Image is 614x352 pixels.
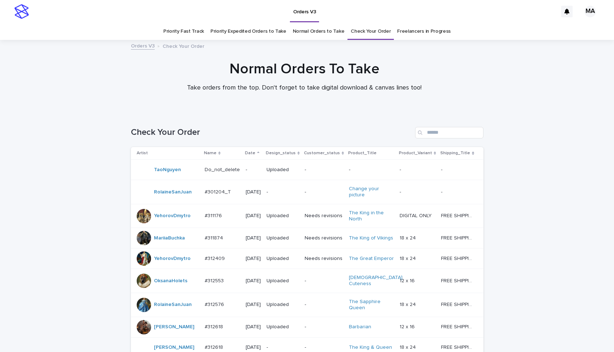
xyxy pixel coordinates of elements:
[305,235,343,241] p: Needs revisions
[154,324,194,330] a: [PERSON_NAME]
[163,42,204,50] p: Check Your Order
[349,299,394,311] a: The Sapphire Queen
[246,189,261,195] p: [DATE]
[246,213,261,219] p: [DATE]
[205,211,223,219] p: #311176
[400,254,417,262] p: 18 x 24
[154,344,194,351] a: [PERSON_NAME]
[246,324,261,330] p: [DATE]
[441,211,476,219] p: FREE SHIPPING - preview in 1-2 business days, after your approval delivery will take 5-10 b.d.
[400,323,416,330] p: 12 x 16
[267,278,299,284] p: Uploaded
[205,276,225,284] p: #312553
[154,167,181,173] a: TaoNguyen
[246,235,261,241] p: [DATE]
[441,323,476,330] p: FREE SHIPPING - preview in 1-2 business days, after your approval delivery will take 5-10 b.d.
[204,149,217,157] p: Name
[441,276,476,284] p: FREE SHIPPING - preview in 1-2 business days, after your approval delivery will take 5-10 b.d.
[349,275,402,287] a: [DEMOGRAPHIC_DATA] Cuteness
[267,235,299,241] p: Uploaded
[246,167,261,173] p: -
[400,300,417,308] p: 18 x 24
[205,254,226,262] p: #312409
[400,188,402,195] p: -
[267,324,299,330] p: Uploaded
[267,189,299,195] p: -
[246,278,261,284] p: [DATE]
[267,302,299,308] p: Uploaded
[205,343,224,351] p: #312618
[131,127,412,138] h1: Check Your Order
[349,235,393,241] a: The King of Vikings
[305,213,343,219] p: Needs revisions
[400,343,417,351] p: 18 x 24
[441,300,476,308] p: FREE SHIPPING - preview in 1-2 business days, after your approval delivery will take 5-10 b.d.
[131,293,486,317] tr: RolaineSanJuan #312576#312576 [DATE]Uploaded-The Sapphire Queen 18 x 2418 x 24 FREE SHIPPING - pr...
[131,269,486,293] tr: OksanaHolets #312553#312553 [DATE]Uploaded-[DEMOGRAPHIC_DATA] Cuteness 12 x 1612 x 16 FREE SHIPPI...
[400,234,417,241] p: 18 x 24
[154,213,191,219] a: YehorovDmytro
[305,344,343,351] p: -
[160,84,448,92] p: Take orders from the top. Don't forget to take digital download & canvas lines too!
[14,4,29,19] img: stacker-logo-s-only.png
[441,254,476,262] p: FREE SHIPPING - preview in 1-2 business days, after your approval delivery will take 5-10 b.d.
[441,343,476,351] p: FREE SHIPPING - preview in 1-2 business days, after your approval delivery will take 5-10 b.d.
[349,344,392,351] a: The King & Queen
[131,41,155,50] a: Orders V3
[400,165,402,173] p: -
[154,278,187,284] a: OksanaHolets
[349,167,394,173] p: -
[267,167,299,173] p: Uploaded
[441,188,444,195] p: -
[205,300,226,308] p: #312576
[399,149,432,157] p: Product_Variant
[304,149,340,157] p: Customer_status
[305,278,343,284] p: -
[245,149,255,157] p: Date
[131,180,486,204] tr: RolaineSanJuan #301204_T#301204_T [DATE]--Change your picture -- --
[246,256,261,262] p: [DATE]
[348,149,377,157] p: Product_Title
[266,149,296,157] p: Design_status
[305,189,343,195] p: -
[205,323,224,330] p: #312618
[137,149,148,157] p: Artist
[205,234,224,241] p: #311874
[585,6,596,17] div: MA
[246,344,261,351] p: [DATE]
[441,165,444,173] p: -
[349,256,394,262] a: The Great Emperor
[131,248,486,269] tr: YehorovDmytro #312409#312409 [DATE]UploadedNeeds revisionsThe Great Emperor 18 x 2418 x 24 FREE S...
[154,256,191,262] a: YehorovDmytro
[128,60,481,78] h1: Normal Orders To Take
[267,213,299,219] p: Uploaded
[293,23,345,40] a: Normal Orders to Take
[246,302,261,308] p: [DATE]
[131,228,486,248] tr: MariiaBuchka #311874#311874 [DATE]UploadedNeeds revisionsThe King of Vikings 18 x 2418 x 24 FREE ...
[131,317,486,337] tr: [PERSON_NAME] #312618#312618 [DATE]Uploaded-Barbarian 12 x 1612 x 16 FREE SHIPPING - preview in 1...
[397,23,451,40] a: Freelancers in Progress
[154,235,185,241] a: MariiaBuchka
[154,302,192,308] a: RolaineSanJuan
[400,276,416,284] p: 12 x 16
[205,188,232,195] p: #301204_T
[305,167,343,173] p: -
[163,23,204,40] a: Priority Fast Track
[349,186,394,198] a: Change your picture
[441,234,476,241] p: FREE SHIPPING - preview in 1-2 business days, after your approval delivery will take 5-10 b.d.
[205,165,241,173] p: Do_not_delete
[305,302,343,308] p: -
[131,160,486,180] tr: TaoNguyen Do_not_deleteDo_not_delete -Uploaded---- --
[131,204,486,228] tr: YehorovDmytro #311176#311176 [DATE]UploadedNeeds revisionsThe King in the North DIGITAL ONLYDIGIT...
[415,127,483,138] input: Search
[400,211,433,219] p: DIGITAL ONLY
[305,256,343,262] p: Needs revisions
[351,23,391,40] a: Check Your Order
[440,149,470,157] p: Shipping_Title
[349,210,394,222] a: The King in the North
[267,256,299,262] p: Uploaded
[349,324,371,330] a: Barbarian
[305,324,343,330] p: -
[267,344,299,351] p: -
